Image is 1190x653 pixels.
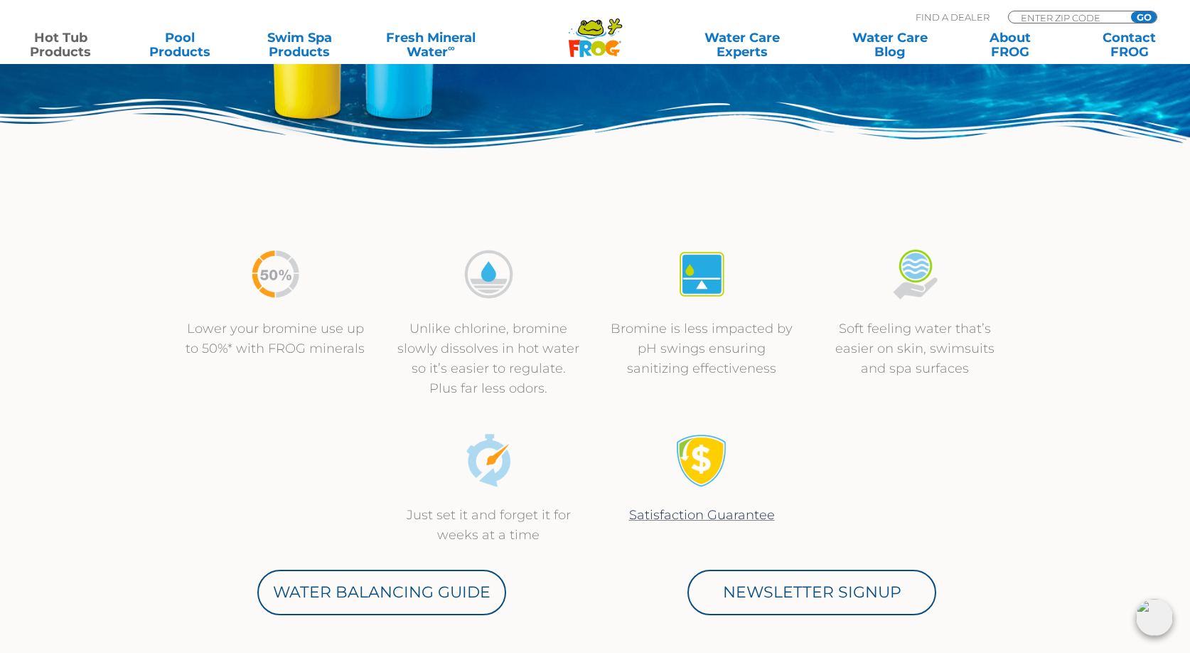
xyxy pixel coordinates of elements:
[609,319,794,378] p: Bromine is less impacted by pH swings ensuring sanitizing effectiveness
[916,11,990,23] p: Find A Dealer
[666,31,817,59] a: Water CareExperts
[844,31,937,59] a: Water CareBlog
[134,31,227,59] a: PoolProducts
[14,31,107,59] a: Hot TubProducts
[1136,599,1173,636] img: openIcon
[629,507,775,523] a: Satisfaction Guarantee
[249,248,302,301] img: icon-50percent-less
[889,248,942,301] img: icon-soft-feeling
[253,31,346,59] a: Swim SpaProducts
[675,248,729,301] img: icon-atease-self-regulates
[396,319,581,398] p: Unlike chlorine, bromine slowly dissolves in hot water so it’s easier to regulate. Plus far less ...
[396,505,581,545] p: Just set it and forget it for weeks at a time
[372,31,488,59] a: Fresh MineralWater∞
[675,434,729,487] img: Satisfaction Guarantee Icon
[448,42,455,53] sup: ∞
[462,434,515,487] img: icon-set-and-forget
[1083,31,1176,59] a: ContactFROG
[822,319,1007,378] p: Soft feeling water that’s easier on skin, swimsuits and spa surfaces
[462,248,515,301] img: icon-bromine-disolves
[183,319,368,359] p: Lower your bromine use up to 50%* with FROG minerals
[687,570,936,615] a: Newsletter Signup
[1131,11,1157,23] input: GO
[963,31,1056,59] a: AboutFROG
[257,570,506,615] a: Water Balancing Guide
[1019,11,1115,23] input: Zip Code Form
